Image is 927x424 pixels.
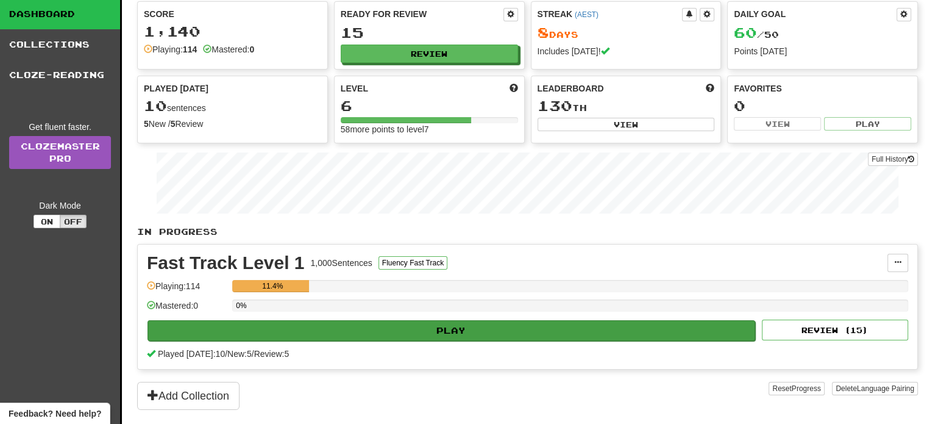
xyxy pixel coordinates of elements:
[762,320,908,340] button: Review (15)
[144,43,197,56] div: Playing:
[734,98,911,113] div: 0
[538,82,604,95] span: Leaderboard
[538,45,715,57] div: Includes [DATE]!
[9,136,111,169] a: ClozemasterPro
[137,382,240,410] button: Add Collection
[538,8,683,20] div: Streak
[341,98,518,113] div: 6
[311,257,372,269] div: 1,000 Sentences
[734,117,821,131] button: View
[147,280,226,300] div: Playing: 114
[147,254,305,272] div: Fast Track Level 1
[341,25,518,40] div: 15
[236,280,309,292] div: 11.4%
[341,8,503,20] div: Ready for Review
[9,408,101,420] span: Open feedback widget
[252,349,254,359] span: /
[254,349,289,359] span: Review: 5
[144,82,208,95] span: Played [DATE]
[341,45,518,63] button: Review
[734,24,757,41] span: 60
[203,43,254,56] div: Mastered:
[144,8,321,20] div: Score
[60,215,87,228] button: Off
[9,199,111,212] div: Dark Mode
[341,123,518,135] div: 58 more points to level 7
[792,384,821,393] span: Progress
[144,98,321,114] div: sentences
[706,82,714,95] span: This week in points, UTC
[769,382,824,395] button: ResetProgress
[147,320,755,341] button: Play
[538,118,715,131] button: View
[249,45,254,54] strong: 0
[144,118,321,130] div: New / Review
[510,82,518,95] span: Score more points to level up
[225,349,227,359] span: /
[857,384,914,393] span: Language Pairing
[538,25,715,41] div: Day s
[868,153,918,166] button: Full History
[734,82,911,95] div: Favorites
[734,45,911,57] div: Points [DATE]
[34,215,60,228] button: On
[147,300,226,320] div: Mastered: 0
[137,226,918,238] p: In Progress
[378,256,447,270] button: Fluency Fast Track
[9,121,111,133] div: Get fluent faster.
[183,45,197,54] strong: 114
[158,349,225,359] span: Played [DATE]: 10
[824,117,911,131] button: Play
[832,382,918,395] button: DeleteLanguage Pairing
[538,24,549,41] span: 8
[575,10,598,19] a: (AEST)
[144,119,149,129] strong: 5
[341,82,368,95] span: Level
[171,119,176,129] strong: 5
[144,97,167,114] span: 10
[734,8,897,21] div: Daily Goal
[144,24,321,39] div: 1,140
[734,29,779,40] span: / 50
[538,98,715,114] div: th
[227,349,252,359] span: New: 5
[538,97,572,114] span: 130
